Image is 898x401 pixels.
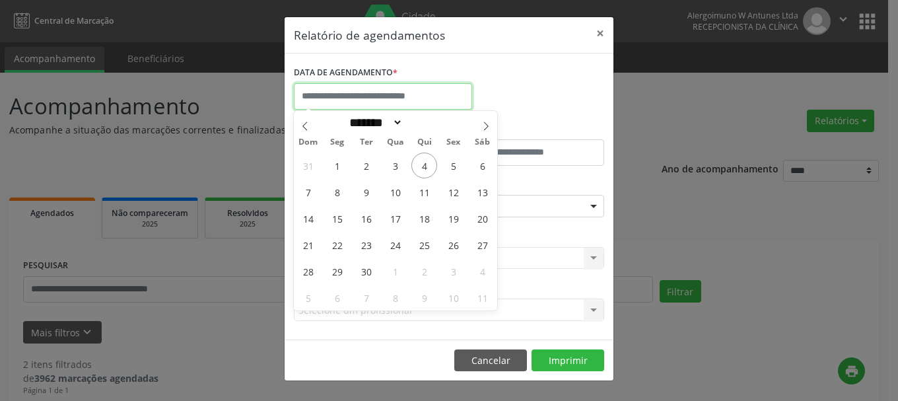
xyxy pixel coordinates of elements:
span: Setembro 4, 2025 [411,153,437,178]
span: Qui [410,138,439,147]
span: Outubro 1, 2025 [382,258,408,284]
span: Dom [294,138,323,147]
span: Setembro 7, 2025 [295,179,321,205]
span: Ter [352,138,381,147]
span: Seg [323,138,352,147]
label: DATA DE AGENDAMENTO [294,63,397,83]
span: Setembro 10, 2025 [382,179,408,205]
span: Setembro 20, 2025 [469,205,495,231]
span: Setembro 5, 2025 [440,153,466,178]
button: Close [587,17,613,50]
span: Setembro 12, 2025 [440,179,466,205]
span: Setembro 16, 2025 [353,205,379,231]
span: Setembro 29, 2025 [324,258,350,284]
h5: Relatório de agendamentos [294,26,445,44]
span: Setembro 22, 2025 [324,232,350,258]
span: Setembro 11, 2025 [411,179,437,205]
span: Outubro 6, 2025 [324,285,350,310]
span: Outubro 9, 2025 [411,285,437,310]
span: Setembro 18, 2025 [411,205,437,231]
span: Setembro 14, 2025 [295,205,321,231]
label: ATÉ [452,119,604,139]
span: Setembro 1, 2025 [324,153,350,178]
span: Setembro 8, 2025 [324,179,350,205]
input: Year [403,116,446,129]
span: Setembro 15, 2025 [324,205,350,231]
span: Setembro 19, 2025 [440,205,466,231]
span: Outubro 2, 2025 [411,258,437,284]
span: Outubro 4, 2025 [469,258,495,284]
span: Outubro 10, 2025 [440,285,466,310]
span: Outubro 7, 2025 [353,285,379,310]
span: Qua [381,138,410,147]
span: Setembro 13, 2025 [469,179,495,205]
span: Outubro 3, 2025 [440,258,466,284]
span: Setembro 30, 2025 [353,258,379,284]
span: Setembro 2, 2025 [353,153,379,178]
span: Setembro 26, 2025 [440,232,466,258]
span: Setembro 6, 2025 [469,153,495,178]
span: Sáb [468,138,497,147]
span: Setembro 23, 2025 [353,232,379,258]
span: Outubro 5, 2025 [295,285,321,310]
span: Sex [439,138,468,147]
span: Outubro 8, 2025 [382,285,408,310]
span: Setembro 17, 2025 [382,205,408,231]
span: Agosto 31, 2025 [295,153,321,178]
span: Setembro 27, 2025 [469,232,495,258]
button: Cancelar [454,349,527,372]
select: Month [345,116,403,129]
span: Outubro 11, 2025 [469,285,495,310]
span: Setembro 3, 2025 [382,153,408,178]
span: Setembro 21, 2025 [295,232,321,258]
span: Setembro 28, 2025 [295,258,321,284]
button: Imprimir [532,349,604,372]
span: Setembro 9, 2025 [353,179,379,205]
span: Setembro 25, 2025 [411,232,437,258]
span: Setembro 24, 2025 [382,232,408,258]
